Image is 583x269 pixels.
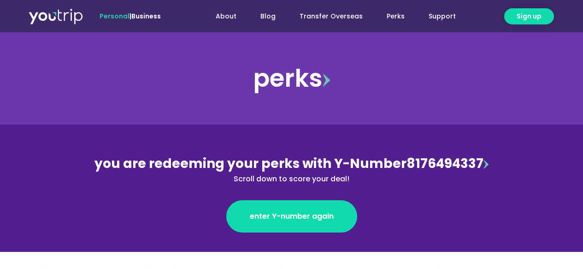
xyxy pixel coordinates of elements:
nav: Menu [186,8,468,25]
a: Transfer Overseas [288,8,375,25]
div: 8176494337 [92,154,492,185]
span: Personal [100,12,130,21]
span: Sign up [517,12,542,21]
a: Support [417,8,468,25]
span: you are redeeming your perks with Y-Number [94,155,406,173]
a: Sign up [504,8,554,24]
a: About [204,8,248,25]
a: enter Y-number again [226,200,357,233]
a: Business [131,12,161,21]
a: Blog [248,8,288,25]
span: enter Y-number again [250,211,334,222]
span: | [100,12,161,21]
a: Perks [375,8,417,25]
div: Scroll down to score your deal! [92,173,492,185]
